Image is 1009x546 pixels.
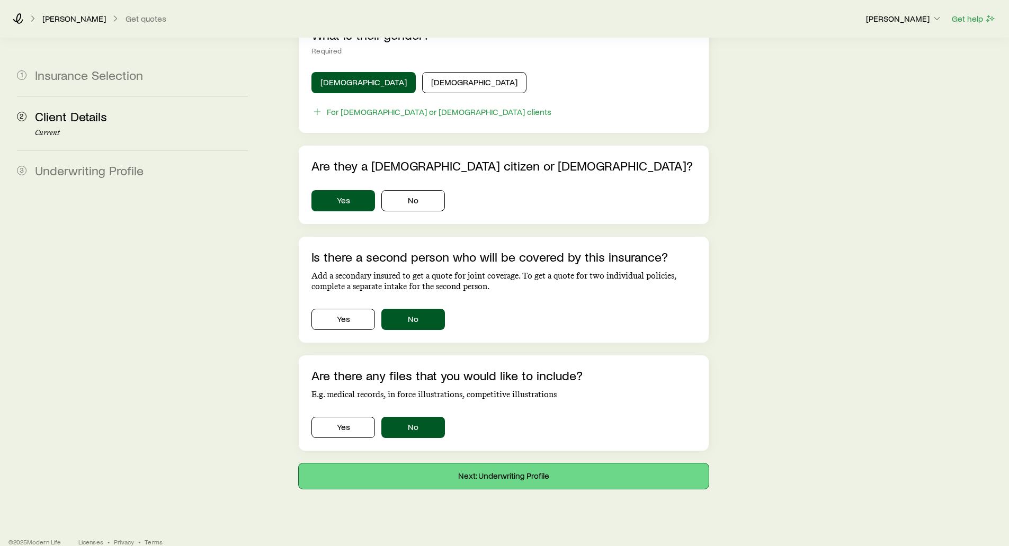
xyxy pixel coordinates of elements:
[381,417,445,438] button: No
[311,190,375,211] button: Yes
[311,47,695,55] div: Required
[35,129,248,137] p: Current
[35,109,107,124] span: Client Details
[311,106,552,118] button: For [DEMOGRAPHIC_DATA] or [DEMOGRAPHIC_DATA] clients
[951,13,996,25] button: Get help
[866,13,942,24] p: [PERSON_NAME]
[311,249,695,264] p: Is there a second person who will be covered by this insurance?
[114,538,134,546] a: Privacy
[311,309,375,330] button: Yes
[299,463,708,489] button: Next: Underwriting Profile
[17,112,26,121] span: 2
[145,538,163,546] a: Terms
[35,67,143,83] span: Insurance Selection
[422,72,526,93] button: [DEMOGRAPHIC_DATA]
[8,538,61,546] p: © 2025 Modern Life
[108,538,110,546] span: •
[42,13,106,24] p: [PERSON_NAME]
[381,190,445,211] button: No
[311,389,695,400] p: E.g. medical records, in force illustrations, competitive illustrations
[311,158,695,173] p: Are they a [DEMOGRAPHIC_DATA] citizen or [DEMOGRAPHIC_DATA]?
[865,13,943,25] button: [PERSON_NAME]
[311,72,416,93] button: [DEMOGRAPHIC_DATA]
[138,538,140,546] span: •
[311,271,695,292] p: Add a secondary insured to get a quote for joint coverage. To get a quote for two individual poli...
[78,538,103,546] a: Licenses
[17,70,26,80] span: 1
[125,14,167,24] button: Get quotes
[311,368,695,383] p: Are there any files that you would like to include?
[327,106,551,117] div: For [DEMOGRAPHIC_DATA] or [DEMOGRAPHIC_DATA] clients
[381,309,445,330] button: No
[17,166,26,175] span: 3
[311,417,375,438] button: Yes
[35,163,144,178] span: Underwriting Profile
